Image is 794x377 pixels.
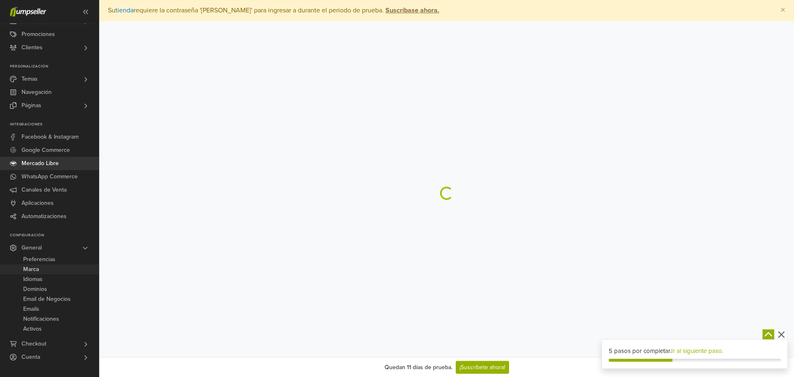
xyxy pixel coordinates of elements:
[23,284,47,294] span: Dominios
[22,28,55,41] span: Promociones
[609,346,781,356] div: 5 pasos por completar.
[22,351,40,364] span: Cuenta
[10,64,99,69] p: Personalización
[22,183,67,197] span: Canales de Venta
[22,144,70,157] span: Google Commerce
[23,324,42,334] span: Activos
[385,363,452,372] div: Quedan 11 días de prueba.
[23,274,43,284] span: Idiomas
[23,255,55,264] span: Preferencias
[22,41,43,54] span: Clientes
[22,99,41,112] span: Páginas
[385,6,439,14] strong: Suscríbase ahora.
[22,130,79,144] span: Facebook & Instagram
[384,6,439,14] a: Suscríbase ahora.
[22,210,67,223] span: Automatizaciones
[780,4,785,16] span: ×
[10,233,99,238] p: Configuración
[22,72,38,86] span: Temas
[23,264,39,274] span: Marca
[22,157,59,170] span: Mercado Libre
[22,197,54,210] span: Aplicaciones
[10,122,99,127] p: Integraciones
[671,347,723,355] a: Ir al siguiente paso.
[23,294,71,304] span: Email de Negocios
[772,0,794,20] button: Close
[22,241,42,255] span: General
[456,361,509,374] a: ¡Suscríbete ahora!
[115,6,134,14] a: tienda
[22,170,78,183] span: WhatsApp Commerce
[23,304,39,314] span: Emails
[23,314,59,324] span: Notificaciones
[22,86,52,99] span: Navegación
[22,337,46,351] span: Checkout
